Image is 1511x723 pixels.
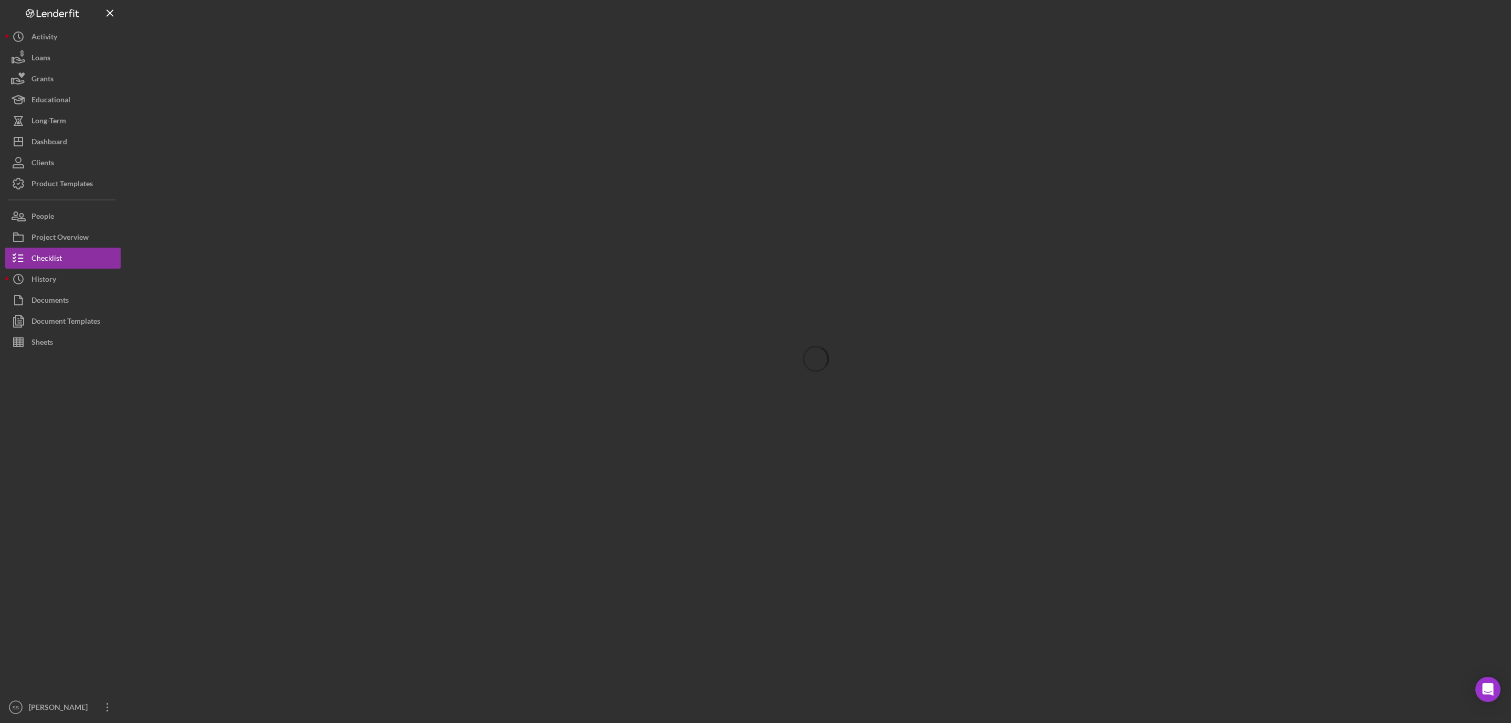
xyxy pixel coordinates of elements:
div: People [31,206,54,229]
button: History [5,269,121,290]
div: Educational [31,89,70,113]
div: Activity [31,26,57,50]
button: Checklist [5,248,121,269]
div: Dashboard [31,131,67,155]
div: Loans [31,47,50,71]
div: Grants [31,68,54,92]
div: Open Intercom Messenger [1475,677,1501,702]
text: SS [13,705,19,710]
button: Dashboard [5,131,121,152]
div: Document Templates [31,311,100,334]
div: Clients [31,152,54,176]
button: Documents [5,290,121,311]
button: Activity [5,26,121,47]
button: Project Overview [5,227,121,248]
button: Document Templates [5,311,121,332]
div: History [31,269,56,292]
button: Grants [5,68,121,89]
button: SS[PERSON_NAME] [5,697,121,718]
div: Project Overview [31,227,89,250]
button: People [5,206,121,227]
div: Checklist [31,248,62,271]
div: Long-Term [31,110,66,134]
div: Sheets [31,332,53,355]
button: Educational [5,89,121,110]
button: Long-Term [5,110,121,131]
button: Loans [5,47,121,68]
button: Sheets [5,332,121,353]
button: Product Templates [5,173,121,194]
div: Product Templates [31,173,93,197]
button: Clients [5,152,121,173]
div: [PERSON_NAME] [26,697,94,720]
div: Documents [31,290,69,313]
